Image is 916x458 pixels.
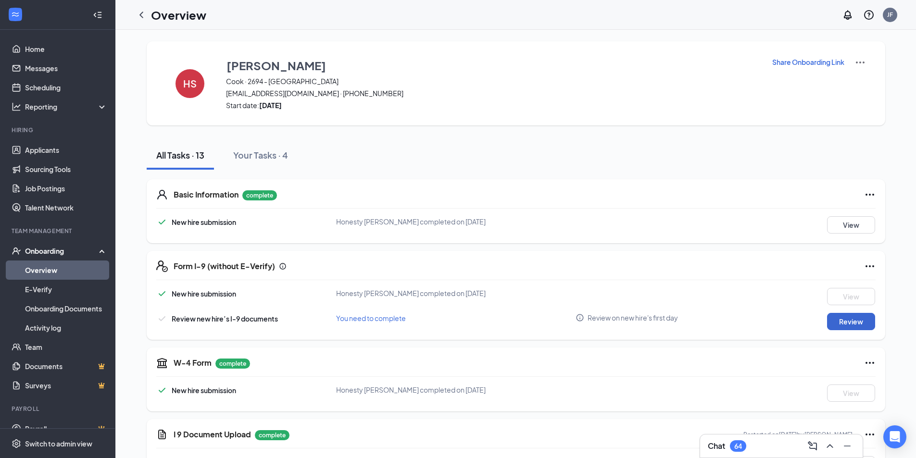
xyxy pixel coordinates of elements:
svg: Minimize [841,440,853,452]
a: Team [25,337,107,357]
div: Your Tasks · 4 [233,149,288,161]
svg: Ellipses [864,429,876,440]
h5: I 9 Document Upload [174,429,251,440]
a: Onboarding Documents [25,299,107,318]
span: Review new hire’s I-9 documents [172,314,278,323]
svg: Settings [12,439,21,448]
span: Honesty [PERSON_NAME] completed on [DATE] [336,217,486,226]
p: Restarted on [DATE] by [PERSON_NAME] [743,431,853,439]
div: Open Intercom Messenger [883,425,906,448]
div: Hiring [12,126,105,134]
h4: HS [183,80,197,87]
a: Applicants [25,140,107,160]
span: New hire submission [172,218,236,226]
a: Overview [25,260,107,280]
svg: Ellipses [864,357,876,369]
button: HS [166,57,214,110]
span: Honesty [PERSON_NAME] completed on [DATE] [336,385,486,394]
svg: Checkmark [156,313,168,324]
a: Job Postings [25,179,107,198]
svg: QuestionInfo [863,9,875,21]
svg: ChevronLeft [136,9,147,21]
button: ChevronUp [822,438,838,454]
svg: ComposeMessage [807,440,818,452]
button: ComposeMessage [805,438,820,454]
a: Scheduling [25,78,107,97]
a: E-Verify [25,280,107,299]
svg: Notifications [842,9,853,21]
p: complete [242,190,277,200]
a: Sourcing Tools [25,160,107,179]
svg: Collapse [93,10,102,20]
h5: Form I-9 (without E-Verify) [174,261,275,272]
svg: WorkstreamLogo [11,10,20,19]
svg: Analysis [12,102,21,111]
svg: Checkmark [156,288,168,299]
div: Payroll [12,405,105,413]
span: Review on new hire's first day [588,313,678,322]
svg: UserCheck [12,246,21,256]
div: Team Management [12,227,105,235]
svg: FormI9EVerifyIcon [156,260,168,272]
button: View [827,288,875,305]
a: DocumentsCrown [25,357,107,376]
button: Review [827,313,875,330]
a: Talent Network [25,198,107,217]
a: SurveysCrown [25,376,107,395]
span: You need to complete [336,314,406,322]
h5: W-4 Form [174,358,212,368]
a: PayrollCrown [25,419,107,438]
button: Minimize [840,438,855,454]
button: View [827,384,875,402]
h3: Chat [708,441,725,451]
svg: Ellipses [864,189,876,200]
h1: Overview [151,7,206,23]
svg: Ellipses [864,260,876,272]
strong: [DATE] [259,101,282,110]
p: complete [255,430,289,440]
svg: User [156,189,168,200]
div: Onboarding [25,246,99,256]
p: Share Onboarding Link [772,57,844,67]
button: Share Onboarding Link [772,57,845,67]
button: View [827,216,875,234]
a: Home [25,39,107,59]
svg: Checkmark [156,216,168,228]
img: More Actions [854,57,866,68]
svg: ChevronUp [824,440,836,452]
a: Activity log [25,318,107,337]
div: All Tasks · 13 [156,149,204,161]
span: Cook · 2694 - [GEOGRAPHIC_DATA] [226,76,760,86]
h5: Basic Information [174,189,238,200]
span: Honesty [PERSON_NAME] completed on [DATE] [336,289,486,297]
span: Start date: [226,100,760,110]
button: [PERSON_NAME] [226,57,760,74]
h3: [PERSON_NAME] [226,57,326,74]
svg: Checkmark [156,384,168,396]
svg: CustomFormIcon [156,429,168,440]
div: Switch to admin view [25,439,92,448]
div: 64 [734,442,742,450]
span: New hire submission [172,386,236,395]
span: New hire submission [172,289,236,298]
svg: Info [279,262,287,270]
span: [EMAIL_ADDRESS][DOMAIN_NAME] · [PHONE_NUMBER] [226,88,760,98]
div: Reporting [25,102,108,111]
svg: TaxGovernmentIcon [156,357,168,369]
p: complete [215,359,250,369]
svg: Info [576,313,584,322]
div: JF [887,11,893,19]
a: Messages [25,59,107,78]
